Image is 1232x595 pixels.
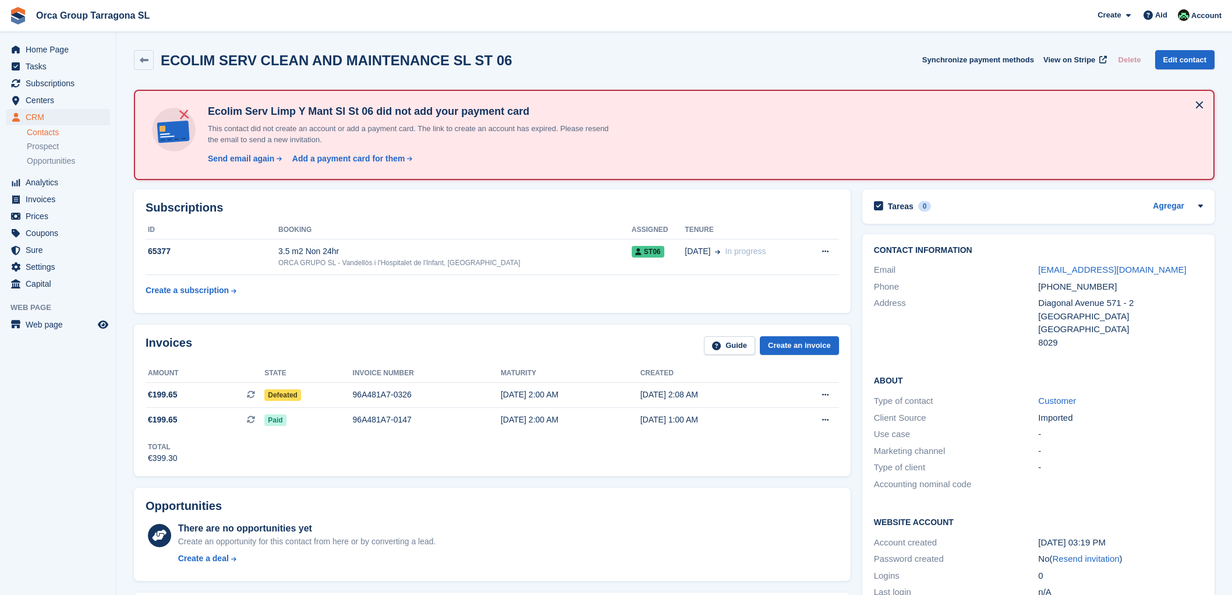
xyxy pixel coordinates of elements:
[26,262,55,272] font: Settings
[26,79,75,88] font: Subscriptions
[96,318,110,332] a: Store Preview
[10,303,51,312] font: Web page
[1098,10,1121,19] font: Create
[874,479,972,489] font: Accounting nominal code
[874,413,926,423] font: Client Source
[6,41,110,58] a: menu
[874,517,954,527] font: Website account
[161,52,512,68] font: ECOLIM SERV CLEAN AND MAINTENANCE SL ST 06
[26,279,51,288] font: Capital
[874,396,933,406] font: Type of contact
[26,212,48,221] font: Prices
[26,320,63,329] font: Web page
[292,154,405,163] font: Add a payment card for them
[9,7,27,24] img: stora-icon-8386f47178a22dfd0bd8f6a31ec36ba5ce8667c1dd55bd0f319d3a0aa187defe.svg
[1114,50,1146,69] button: Delete
[27,142,59,151] font: Prospect
[1038,311,1129,321] font: [GEOGRAPHIC_DATA]
[1178,9,1189,21] img: Tania
[725,341,747,350] font: Guide
[874,265,896,274] font: Email
[268,391,298,399] font: Defeated
[27,156,75,166] font: Opportunities
[1050,554,1053,564] font: (
[1038,537,1106,547] font: [DATE] 03:19 PM
[288,153,413,165] a: Add a payment card for them
[148,226,155,234] font: ID
[632,226,668,234] font: Assigned
[6,316,110,333] a: menu
[148,443,171,451] font: Total
[26,245,43,255] font: Sure
[178,552,436,565] a: Create a deal
[874,537,937,547] font: Account created
[26,62,47,71] font: Tasks
[6,58,110,75] a: menu
[1155,50,1215,69] a: Edit contact
[6,109,110,125] a: menu
[146,336,192,349] font: Invoices
[874,554,944,564] font: Password created
[1155,10,1167,19] font: Aid
[1120,554,1123,564] font: )
[36,10,150,20] font: Orca Group Tarragona SL
[768,341,831,350] font: Create an invoice
[268,416,282,424] font: Paid
[27,128,59,137] font: Contacts
[1038,462,1041,472] font: -
[1038,281,1117,291] font: [PHONE_NUMBER]
[1043,55,1095,64] font: View on Stripe
[178,523,312,533] font: There are no opportunities yet
[1038,396,1076,406] a: Customer
[27,140,110,153] a: Prospect
[208,154,274,163] font: Send email again
[353,369,414,377] font: Invoice number
[1191,11,1222,20] font: Account
[874,446,946,456] font: Marketing channel
[1038,413,1072,423] font: Imported
[6,174,110,191] a: menu
[6,75,110,91] a: menu
[27,155,110,167] a: Opportunities
[208,105,529,117] font: Ecolim Serv Limp Y Mant Sl St 06 did not add your payment card
[1038,429,1041,439] font: -
[26,195,55,204] font: Invoices
[1038,298,1134,308] font: Diagonal Avenue 571 - 2
[264,369,286,377] font: State
[178,554,229,563] font: Create a deal
[1118,55,1141,64] font: Delete
[278,259,521,267] font: ORCA GRUPO SL - Vandellòs i l'Hospitalet de l'Infant, [GEOGRAPHIC_DATA]
[6,92,110,108] a: menu
[888,201,914,212] h2: Tareas
[6,191,110,207] a: menu
[874,571,900,580] font: Logins
[148,369,179,377] font: Amount
[26,178,58,187] font: Analytics
[704,336,755,355] a: Guide
[640,369,674,377] font: Created
[501,415,558,424] font: [DATE] 2:00 AM
[148,247,171,256] font: 65377
[1153,200,1184,213] a: Agregar
[1038,571,1043,580] font: 0
[6,242,110,258] a: menu
[1038,554,1049,564] font: No
[1163,55,1206,64] font: Edit contact
[874,462,925,472] font: Type of client
[31,6,154,25] a: Orca Group Tarragona SL
[640,390,698,399] font: [DATE] 2:08 AM
[1038,446,1041,456] font: -
[278,226,311,234] font: Booking
[146,499,222,512] font: Opportunities
[6,276,110,292] a: menu
[922,55,1034,64] font: Synchronize payment methods
[760,336,839,355] a: Create an invoice
[1038,265,1186,274] a: [EMAIL_ADDRESS][DOMAIN_NAME]
[208,124,608,145] font: This contact did not create an account or add a payment card. The link to create an account has e...
[501,390,558,399] font: [DATE] 2:00 AM
[149,105,199,154] img: no-card-linked-e7822e413c904bf8b177c4d89f31251c4716f9871600ec3ca5bfc59e148c83f4.svg
[922,50,1034,69] button: Synchronize payment methods
[685,247,710,256] font: [DATE]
